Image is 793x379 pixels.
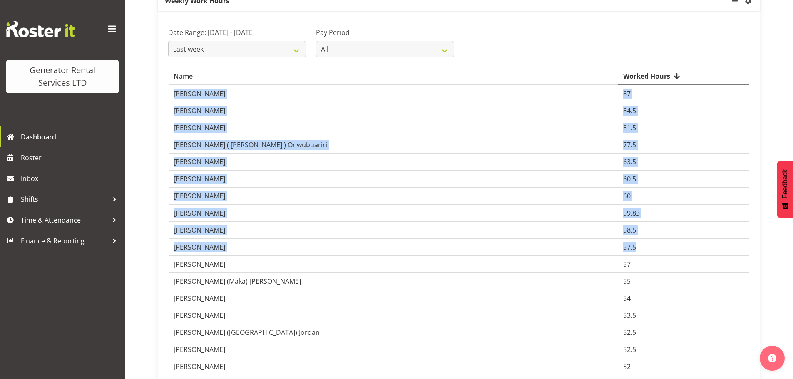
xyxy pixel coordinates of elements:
[623,328,636,337] span: 52.5
[21,235,108,247] span: Finance & Reporting
[623,225,636,235] span: 58.5
[169,154,618,171] td: [PERSON_NAME]
[169,324,618,341] td: [PERSON_NAME] ([GEOGRAPHIC_DATA]) Jordan
[623,277,631,286] span: 55
[623,123,636,132] span: 81.5
[623,345,636,354] span: 52.5
[169,119,618,136] td: [PERSON_NAME]
[169,273,618,290] td: [PERSON_NAME] (Maka) [PERSON_NAME]
[169,358,618,375] td: [PERSON_NAME]
[623,260,631,269] span: 57
[623,294,631,303] span: 54
[168,27,306,37] label: Date Range: [DATE] - [DATE]
[623,157,636,166] span: 63.5
[623,243,636,252] span: 57.5
[169,171,618,188] td: [PERSON_NAME]
[623,140,636,149] span: 77.5
[6,21,75,37] img: Rosterit website logo
[169,341,618,358] td: [PERSON_NAME]
[169,85,618,102] td: [PERSON_NAME]
[169,307,618,324] td: [PERSON_NAME]
[623,208,640,218] span: 59.83
[169,188,618,205] td: [PERSON_NAME]
[623,174,636,183] span: 60.5
[623,106,636,115] span: 84.5
[768,354,776,362] img: help-xxl-2.png
[777,161,793,218] button: Feedback - Show survey
[169,102,618,119] td: [PERSON_NAME]
[21,151,121,164] span: Roster
[21,193,108,206] span: Shifts
[169,290,618,307] td: [PERSON_NAME]
[174,71,193,81] span: Name
[21,214,108,226] span: Time & Attendance
[623,362,631,371] span: 52
[169,136,618,154] td: [PERSON_NAME] ( [PERSON_NAME] ) Onwubuariri
[623,89,631,98] span: 87
[623,71,670,81] span: Worked Hours
[623,311,636,320] span: 53.5
[169,239,618,256] td: [PERSON_NAME]
[623,191,631,201] span: 60
[21,172,121,185] span: Inbox
[169,205,618,222] td: [PERSON_NAME]
[781,169,789,198] span: Feedback
[169,222,618,239] td: [PERSON_NAME]
[316,27,454,37] label: Pay Period
[15,64,110,89] div: Generator Rental Services LTD
[169,256,618,273] td: [PERSON_NAME]
[21,131,121,143] span: Dashboard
